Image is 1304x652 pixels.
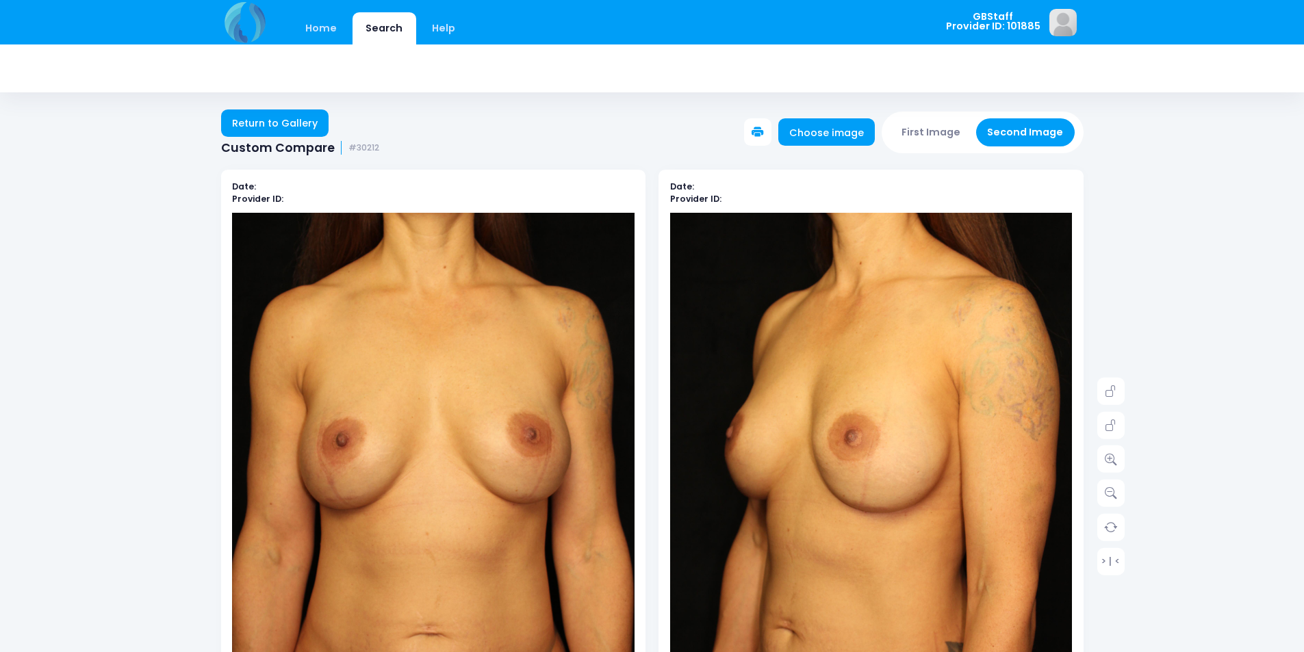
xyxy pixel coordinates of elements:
span: Custom Compare [221,141,335,155]
b: Provider ID: [670,193,721,205]
b: Date: [670,181,694,192]
a: Home [292,12,350,44]
b: Date: [232,181,256,192]
b: Provider ID: [232,193,283,205]
a: Choose image [778,118,875,146]
img: image [1049,9,1077,36]
a: Search [353,12,416,44]
a: Return to Gallery [221,109,329,137]
button: First Image [891,118,972,146]
a: > | < [1097,547,1125,575]
small: #30212 [348,143,379,153]
span: GBStaff Provider ID: 101885 [946,12,1040,31]
button: Second Image [976,118,1075,146]
a: Help [418,12,468,44]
